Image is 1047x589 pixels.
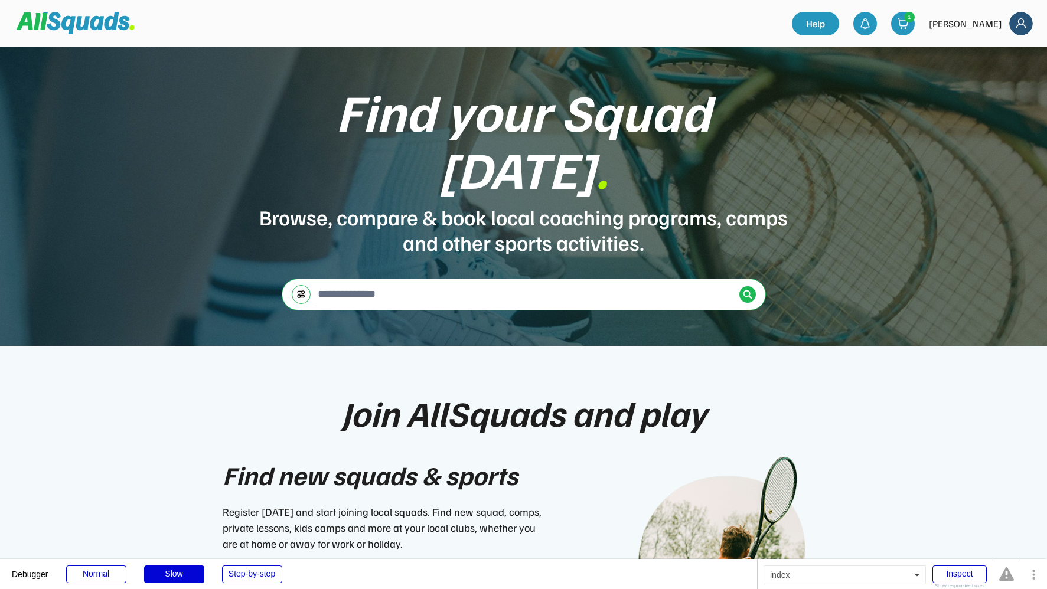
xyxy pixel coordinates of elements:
div: Find your Squad [DATE] [258,83,790,197]
img: Squad%20Logo.svg [17,12,135,34]
div: 1 [905,12,914,21]
div: Register [DATE] and start joining local squads. Find new squad, comps, private lessons, kids camp... [223,504,547,552]
div: Step-by-step [222,565,282,583]
img: bell-03%20%281%29.svg [859,18,871,30]
font: . [595,136,608,201]
div: Normal [66,565,126,583]
img: Frame%2018.svg [1009,12,1033,35]
img: shopping-cart-01%20%281%29.svg [897,18,909,30]
img: Icon%20%2838%29.svg [743,290,752,299]
div: Show responsive boxes [932,584,987,588]
div: Browse, compare & book local coaching programs, camps and other sports activities. [258,204,790,255]
a: Help [792,12,839,35]
div: Inspect [932,565,987,583]
div: Find new squads & sports [223,456,518,495]
div: Debugger [12,559,48,578]
img: settings-03.svg [296,290,306,299]
div: Slow [144,565,204,583]
div: Join AllSquads and play [341,393,706,432]
div: [PERSON_NAME] [929,17,1002,31]
div: index [764,565,926,584]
